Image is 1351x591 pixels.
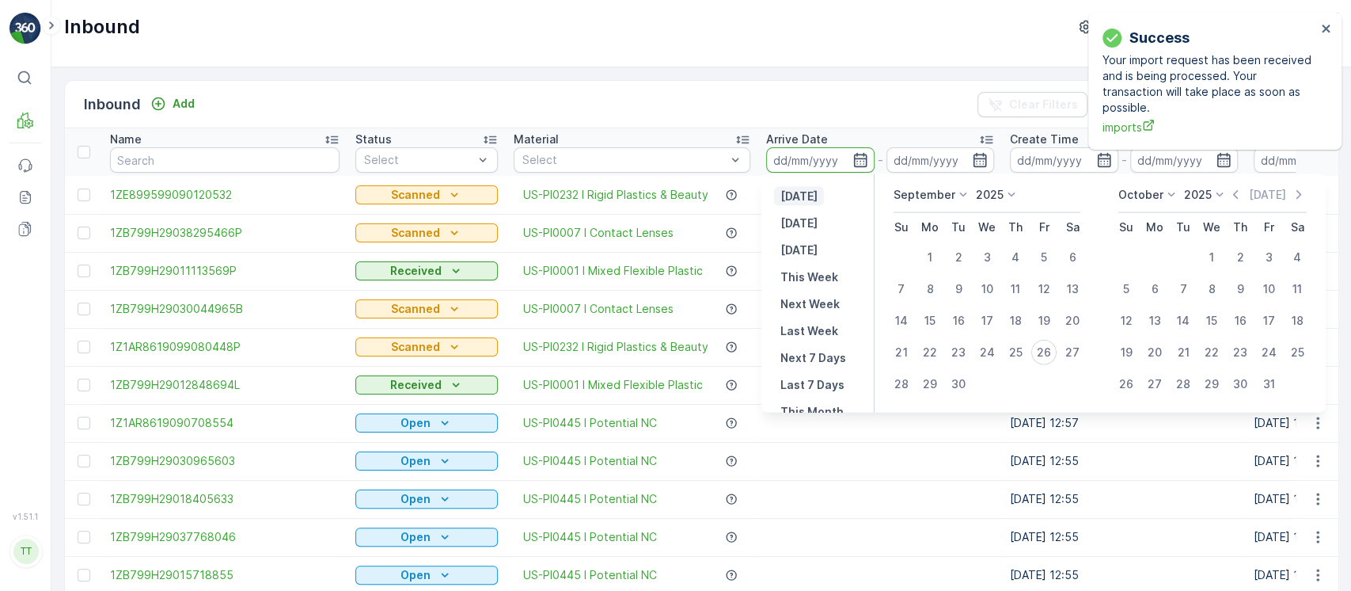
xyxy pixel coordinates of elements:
div: 23 [946,340,971,365]
button: close [1321,22,1332,37]
p: Scanned [391,339,440,355]
th: Friday [1254,213,1283,242]
input: dd/mm/yyyy [886,147,995,173]
a: 1ZB799H29018405633 [110,491,340,507]
p: Received [390,263,442,279]
div: 24 [974,340,1000,365]
div: 3 [974,245,1000,270]
div: 24 [1256,340,1281,365]
th: Thursday [1001,213,1030,242]
div: 3 [1256,245,1281,270]
div: 27 [1060,340,1085,365]
a: US-PI0007 I Contact Lenses [523,225,674,241]
div: 8 [917,276,943,302]
div: 25 [1285,340,1310,365]
div: 8 [1199,276,1224,302]
div: 14 [1171,308,1196,334]
a: 1ZB799H29037768046 [110,529,340,545]
p: Open [400,567,431,583]
p: Received [390,377,442,393]
div: 20 [1060,308,1085,334]
div: Toggle Row Selected [78,265,90,277]
div: Toggle Row Selected [78,493,90,505]
div: Toggle Row Selected [78,379,90,391]
a: US-PI0445 I Potential NC [523,491,657,507]
div: 17 [1256,308,1281,334]
a: 1ZB799H29012848694L [110,377,340,393]
p: Name [110,132,142,147]
p: Open [400,529,431,545]
button: Scanned [355,299,498,318]
button: This Month [774,402,850,421]
div: 13 [1060,276,1085,302]
a: 1ZB799H29030044965B [110,301,340,317]
div: 18 [1285,308,1310,334]
div: 19 [1031,308,1057,334]
input: dd/mm/yyyy [1010,147,1118,173]
div: 1 [1199,245,1224,270]
button: Open [355,490,498,509]
div: 7 [1171,276,1196,302]
button: Received [355,261,498,280]
button: Last 7 Days [774,376,851,395]
div: 12 [1031,276,1057,302]
button: Scanned [355,185,498,204]
button: Scanned [355,223,498,242]
div: 16 [1228,308,1253,334]
div: 9 [1228,276,1253,302]
button: Open [355,566,498,585]
a: US-PI0001 I Mixed Flexible Plastic [523,377,703,393]
div: 15 [1199,308,1224,334]
p: [DATE] [1249,187,1286,203]
input: Search [110,147,340,173]
th: Friday [1030,213,1058,242]
th: Sunday [1112,213,1140,242]
p: Add [173,96,195,112]
div: 30 [1228,372,1253,397]
div: 29 [1199,372,1224,397]
div: 25 [1003,340,1028,365]
th: Sunday [887,213,916,242]
span: 1ZB799H29015718855 [110,567,340,583]
td: [DATE] [758,328,1002,366]
p: Inbound [64,14,140,40]
img: logo [9,13,41,44]
div: Toggle Row Selected [78,569,90,581]
p: Clear Filters [1009,97,1078,112]
div: 4 [1003,245,1028,270]
p: This Week [780,269,838,285]
div: 22 [1199,340,1224,365]
td: [DATE] [758,176,1002,214]
p: Success [1129,27,1190,49]
a: 1ZB799H29038295466P [110,225,340,241]
span: US-PI0445 I Potential NC [523,453,657,469]
div: Toggle Row Selected [78,455,90,467]
span: imports [1102,119,1316,135]
div: 14 [889,308,914,334]
p: October [1118,187,1163,203]
span: US-PI0445 I Potential NC [523,567,657,583]
a: 1Z1AR8619090708554 [110,415,340,431]
button: Next Week [774,295,846,314]
a: 1Z1AR8619099080448P [110,339,340,355]
div: 6 [1142,276,1167,302]
p: Next Week [780,296,840,312]
span: US-PI0232 I Rigid Plastics & Beauty [523,187,708,203]
input: dd/mm/yyyy [766,147,875,173]
div: 4 [1285,245,1310,270]
div: 18 [1003,308,1028,334]
button: Scanned [355,337,498,357]
div: Toggle Row Selected [78,189,90,201]
a: US-PI0445 I Potential NC [523,415,657,431]
div: 19 [1114,340,1139,365]
div: 23 [1228,340,1253,365]
div: 13 [1142,308,1167,334]
button: Open [355,414,498,433]
div: 12 [1114,308,1139,334]
button: Last Week [774,322,844,341]
p: Scanned [391,301,440,317]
